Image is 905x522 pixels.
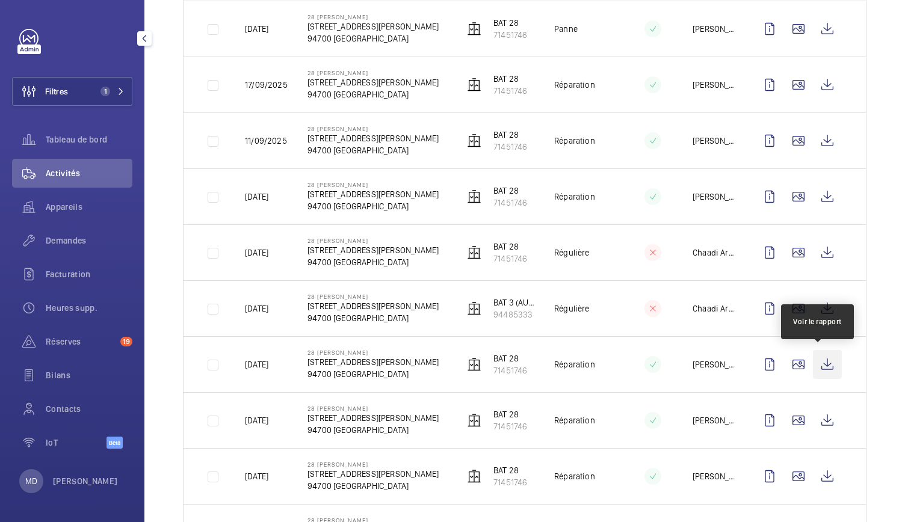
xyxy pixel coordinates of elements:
span: Contacts [46,403,132,415]
p: [STREET_ADDRESS][PERSON_NAME] [307,356,439,368]
p: [PERSON_NAME] [53,475,118,487]
p: 94700 [GEOGRAPHIC_DATA] [307,368,439,380]
p: 94700 [GEOGRAPHIC_DATA] [307,88,439,100]
p: [PERSON_NAME] [693,414,736,426]
p: 71451746 [493,420,527,432]
p: Régulière [554,247,590,259]
span: Demandes [46,235,132,247]
span: Réserves [46,336,116,348]
p: [PERSON_NAME] [693,358,736,370]
p: BAT 28 [493,73,527,85]
span: Filtres [45,85,68,97]
p: 94485333 [493,309,535,321]
span: Heures supp. [46,302,132,314]
img: elevator.svg [467,301,481,316]
p: [PERSON_NAME] [693,79,736,91]
p: BAT 28 [493,241,527,253]
p: 94700 [GEOGRAPHIC_DATA] [307,312,439,324]
span: Tableau de bord [46,134,132,146]
p: BAT 28 [493,185,527,197]
p: [DATE] [245,470,268,482]
p: Réparation [554,414,595,426]
p: 94700 [GEOGRAPHIC_DATA] [307,144,439,156]
p: 94700 [GEOGRAPHIC_DATA] [307,32,439,45]
p: [STREET_ADDRESS][PERSON_NAME] [307,244,439,256]
p: [STREET_ADDRESS][PERSON_NAME] [307,300,439,312]
img: elevator.svg [467,357,481,372]
p: [STREET_ADDRESS][PERSON_NAME] [307,20,439,32]
p: Réparation [554,470,595,482]
p: 28 [PERSON_NAME] [307,237,439,244]
p: 28 [PERSON_NAME] [307,349,439,356]
img: elevator.svg [467,413,481,428]
p: 71451746 [493,141,527,153]
p: 94700 [GEOGRAPHIC_DATA] [307,200,439,212]
p: 17/09/2025 [245,79,288,91]
p: Réparation [554,191,595,203]
p: 28 [PERSON_NAME] [307,125,439,132]
p: [DATE] [245,247,268,259]
p: 28 [PERSON_NAME] [307,293,439,300]
p: [PERSON_NAME] [693,135,736,147]
span: Facturation [46,268,132,280]
img: elevator.svg [467,78,481,92]
span: IoT [46,437,107,449]
p: Chaadi Arabat [693,247,736,259]
p: Chaadi Arabat [693,302,736,315]
span: Bilans [46,369,132,381]
p: Réparation [554,358,595,370]
button: Filtres1 [12,77,132,106]
p: [DATE] [245,358,268,370]
p: BAT 28 [493,408,527,420]
span: Activités [46,167,132,179]
span: Appareils [46,201,132,213]
img: elevator.svg [467,469,481,484]
p: [STREET_ADDRESS][PERSON_NAME] [307,132,439,144]
p: 71451746 [493,29,527,41]
p: 11/09/2025 [245,135,287,147]
p: 94700 [GEOGRAPHIC_DATA] [307,480,439,492]
img: elevator.svg [467,189,481,204]
p: Panne [554,23,578,35]
p: [STREET_ADDRESS][PERSON_NAME] [307,468,439,480]
img: elevator.svg [467,245,481,260]
p: Réparation [554,79,595,91]
p: 28 [PERSON_NAME] [307,461,439,468]
p: MD [25,475,37,487]
span: Beta [107,437,123,449]
p: 94700 [GEOGRAPHIC_DATA] [307,424,439,436]
p: 71451746 [493,85,527,97]
div: Voir le rapport [793,316,842,327]
img: elevator.svg [467,22,481,36]
p: 71451746 [493,197,527,209]
p: BAT 3 (AU FOND) [493,296,535,309]
p: 28 [PERSON_NAME] [307,181,439,188]
span: 19 [120,337,132,346]
p: 71451746 [493,253,527,265]
p: 28 [PERSON_NAME] [307,13,439,20]
p: [STREET_ADDRESS][PERSON_NAME] [307,412,439,424]
p: [DATE] [245,23,268,35]
p: BAT 28 [493,129,527,141]
p: 28 [PERSON_NAME] [307,69,439,76]
p: [DATE] [245,302,268,315]
p: [PERSON_NAME] [693,191,736,203]
p: [PERSON_NAME] [693,23,736,35]
p: 28 [PERSON_NAME] [307,405,439,412]
p: Régulière [554,302,590,315]
p: Réparation [554,135,595,147]
p: BAT 28 [493,352,527,364]
p: BAT 28 [493,17,527,29]
img: elevator.svg [467,134,481,148]
p: [DATE] [245,191,268,203]
p: 71451746 [493,364,527,376]
p: 71451746 [493,476,527,488]
p: 94700 [GEOGRAPHIC_DATA] [307,256,439,268]
p: [STREET_ADDRESS][PERSON_NAME] [307,188,439,200]
p: [DATE] [245,414,268,426]
span: 1 [100,87,110,96]
p: [STREET_ADDRESS][PERSON_NAME] [307,76,439,88]
p: [PERSON_NAME] [693,470,736,482]
p: BAT 28 [493,464,527,476]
